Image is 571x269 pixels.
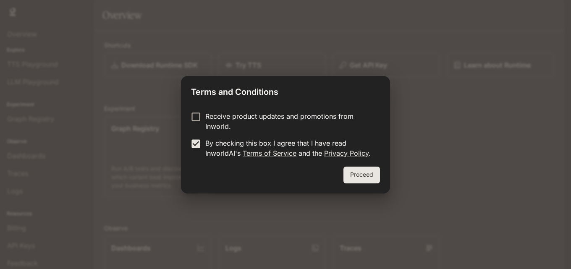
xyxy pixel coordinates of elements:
p: Receive product updates and promotions from Inworld. [205,111,373,131]
a: Privacy Policy [324,149,369,157]
button: Proceed [343,167,380,183]
h2: Terms and Conditions [181,76,390,104]
p: By checking this box I agree that I have read InworldAI's and the . [205,138,373,158]
a: Terms of Service [243,149,296,157]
